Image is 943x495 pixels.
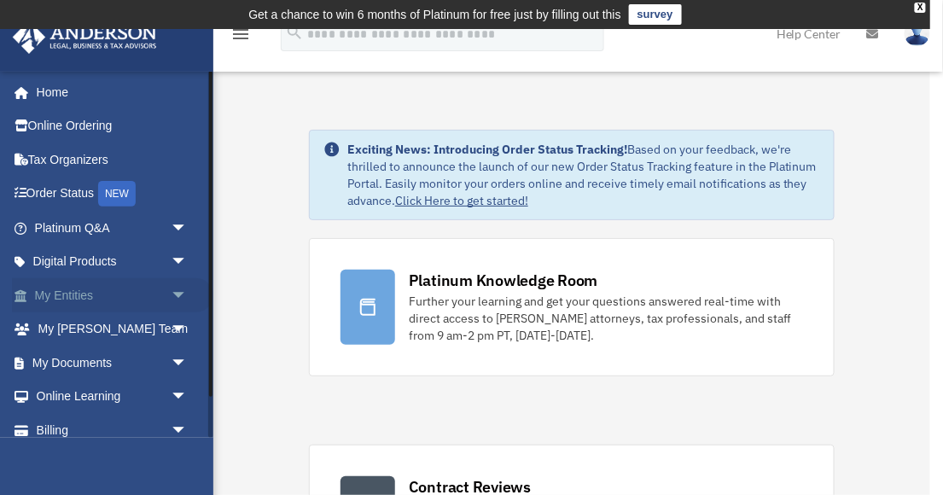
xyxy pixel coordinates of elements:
a: My [PERSON_NAME] Teamarrow_drop_down [12,312,213,346]
i: menu [230,24,251,44]
strong: Exciting News: Introducing Order Status Tracking! [347,142,627,157]
div: NEW [98,181,136,207]
span: arrow_drop_down [171,312,205,347]
a: Online Learningarrow_drop_down [12,380,213,414]
a: Click Here to get started! [395,193,528,208]
span: arrow_drop_down [171,278,205,313]
a: Billingarrow_drop_down [12,413,213,447]
div: close [915,3,926,13]
i: search [285,23,304,42]
a: Platinum Knowledge Room Further your learning and get your questions answered real-time with dire... [309,238,835,376]
a: Order StatusNEW [12,177,213,212]
a: Tax Organizers [12,143,213,177]
a: Home [12,75,205,109]
div: Further your learning and get your questions answered real-time with direct access to [PERSON_NAM... [409,293,803,344]
span: arrow_drop_down [171,380,205,415]
span: arrow_drop_down [171,245,205,280]
a: menu [230,30,251,44]
div: Platinum Knowledge Room [409,270,598,291]
a: Online Ordering [12,109,213,143]
a: My Documentsarrow_drop_down [12,346,213,380]
a: Digital Productsarrow_drop_down [12,245,213,279]
span: arrow_drop_down [171,346,205,381]
a: My Entitiesarrow_drop_down [12,278,213,312]
a: survey [629,4,682,25]
span: arrow_drop_down [171,413,205,448]
div: Get a chance to win 6 months of Platinum for free just by filling out this [248,4,621,25]
img: User Pic [905,21,930,46]
img: Anderson Advisors Platinum Portal [8,20,162,54]
div: Based on your feedback, we're thrilled to announce the launch of our new Order Status Tracking fe... [347,141,820,209]
a: Platinum Q&Aarrow_drop_down [12,211,213,245]
span: arrow_drop_down [171,211,205,246]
